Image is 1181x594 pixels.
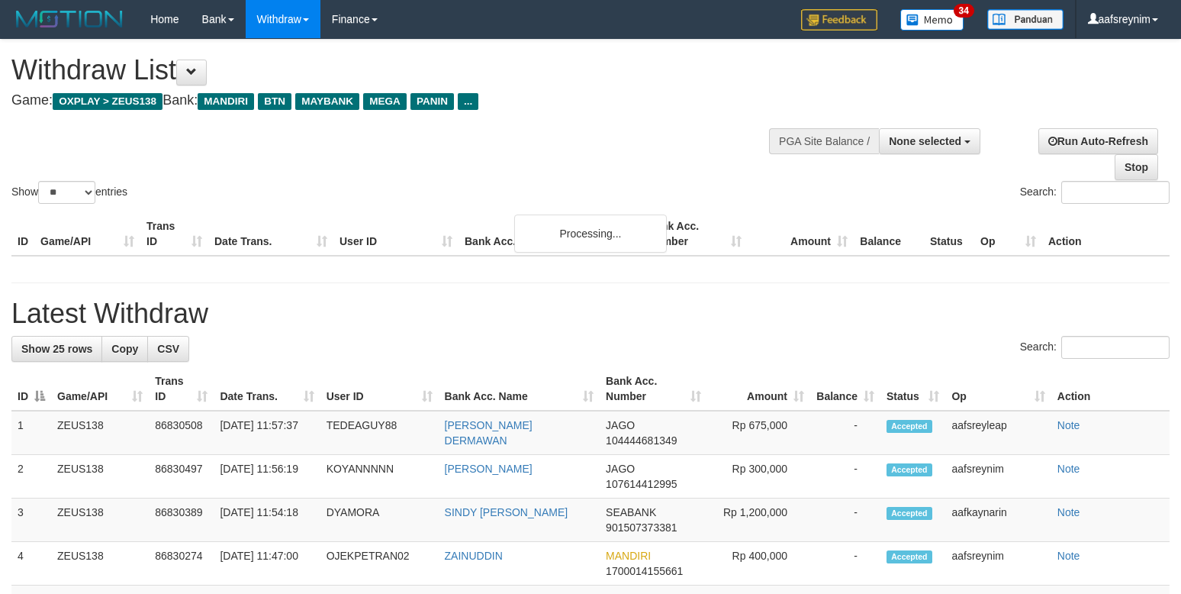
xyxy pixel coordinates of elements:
th: Balance [854,212,924,256]
a: [PERSON_NAME] DERMAWAN [445,419,533,447]
span: MANDIRI [606,550,651,562]
a: SINDY [PERSON_NAME] [445,506,568,518]
td: 86830389 [149,499,214,542]
span: Accepted [887,420,932,433]
td: ZEUS138 [51,499,149,542]
h1: Latest Withdraw [11,299,1170,329]
td: KOYANNNNN [320,455,439,499]
span: Accepted [887,507,932,520]
span: MEGA [363,93,407,110]
select: Showentries [38,181,95,204]
td: [DATE] 11:54:18 [214,499,320,542]
td: 3 [11,499,51,542]
td: [DATE] 11:56:19 [214,455,320,499]
span: Copy 1700014155661 to clipboard [606,565,683,577]
td: - [810,455,880,499]
span: MAYBANK [295,93,359,110]
span: 34 [954,4,974,18]
img: Feedback.jpg [801,9,877,31]
th: ID: activate to sort column descending [11,367,51,411]
div: Processing... [514,215,667,253]
span: Copy 107614412995 to clipboard [606,478,677,490]
a: Show 25 rows [11,336,102,362]
td: aafsreyleap [945,411,1051,455]
th: Bank Acc. Number: activate to sort column ascending [600,367,707,411]
td: OJEKPETRAN02 [320,542,439,586]
img: MOTION_logo.png [11,8,127,31]
th: Amount [748,212,854,256]
td: ZEUS138 [51,411,149,455]
th: Action [1042,212,1170,256]
a: ZAINUDDIN [445,550,503,562]
a: Stop [1115,154,1158,180]
a: Note [1057,550,1080,562]
th: Bank Acc. Name: activate to sort column ascending [439,367,600,411]
span: Copy 901507373381 to clipboard [606,521,677,534]
td: TEDEAGUY88 [320,411,439,455]
th: Action [1051,367,1170,411]
td: Rp 1,200,000 [707,499,810,542]
h4: Game: Bank: [11,93,772,108]
th: Amount: activate to sort column ascending [707,367,810,411]
td: - [810,542,880,586]
td: 86830274 [149,542,214,586]
th: Bank Acc. Number [642,212,748,256]
td: 86830497 [149,455,214,499]
td: 2 [11,455,51,499]
th: Op: activate to sort column ascending [945,367,1051,411]
th: Date Trans. [208,212,333,256]
td: DYAMORA [320,499,439,542]
span: JAGO [606,419,635,431]
td: ZEUS138 [51,455,149,499]
span: BTN [258,93,291,110]
a: Copy [101,336,148,362]
span: Show 25 rows [21,343,92,355]
input: Search: [1061,336,1170,359]
th: ID [11,212,34,256]
span: OXPLAY > ZEUS138 [53,93,163,110]
span: CSV [157,343,179,355]
th: Balance: activate to sort column ascending [810,367,880,411]
td: Rp 300,000 [707,455,810,499]
td: aafsreynim [945,542,1051,586]
span: None selected [889,135,961,147]
button: None selected [879,128,980,154]
th: Trans ID: activate to sort column ascending [149,367,214,411]
img: Button%20Memo.svg [900,9,964,31]
span: Copy [111,343,138,355]
span: Accepted [887,550,932,563]
span: Copy 104444681349 to clipboard [606,434,677,447]
th: Trans ID [140,212,208,256]
label: Search: [1020,181,1170,204]
td: Rp 400,000 [707,542,810,586]
td: [DATE] 11:57:37 [214,411,320,455]
a: [PERSON_NAME] [445,463,533,475]
a: Note [1057,506,1080,518]
td: [DATE] 11:47:00 [214,542,320,586]
span: ... [458,93,478,110]
label: Search: [1020,336,1170,359]
a: Run Auto-Refresh [1038,128,1158,154]
span: Accepted [887,463,932,476]
a: CSV [147,336,189,362]
td: - [810,411,880,455]
th: User ID [333,212,459,256]
td: ZEUS138 [51,542,149,586]
th: Bank Acc. Name [459,212,642,256]
span: SEABANK [606,506,656,518]
th: Game/API [34,212,140,256]
input: Search: [1061,181,1170,204]
h1: Withdraw List [11,55,772,86]
div: PGA Site Balance / [769,128,879,154]
td: - [810,499,880,542]
td: 86830508 [149,411,214,455]
a: Note [1057,419,1080,431]
img: panduan.png [987,9,1064,30]
th: Date Trans.: activate to sort column ascending [214,367,320,411]
span: MANDIRI [198,93,254,110]
td: 4 [11,542,51,586]
td: Rp 675,000 [707,411,810,455]
label: Show entries [11,181,127,204]
span: JAGO [606,463,635,475]
a: Note [1057,463,1080,475]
